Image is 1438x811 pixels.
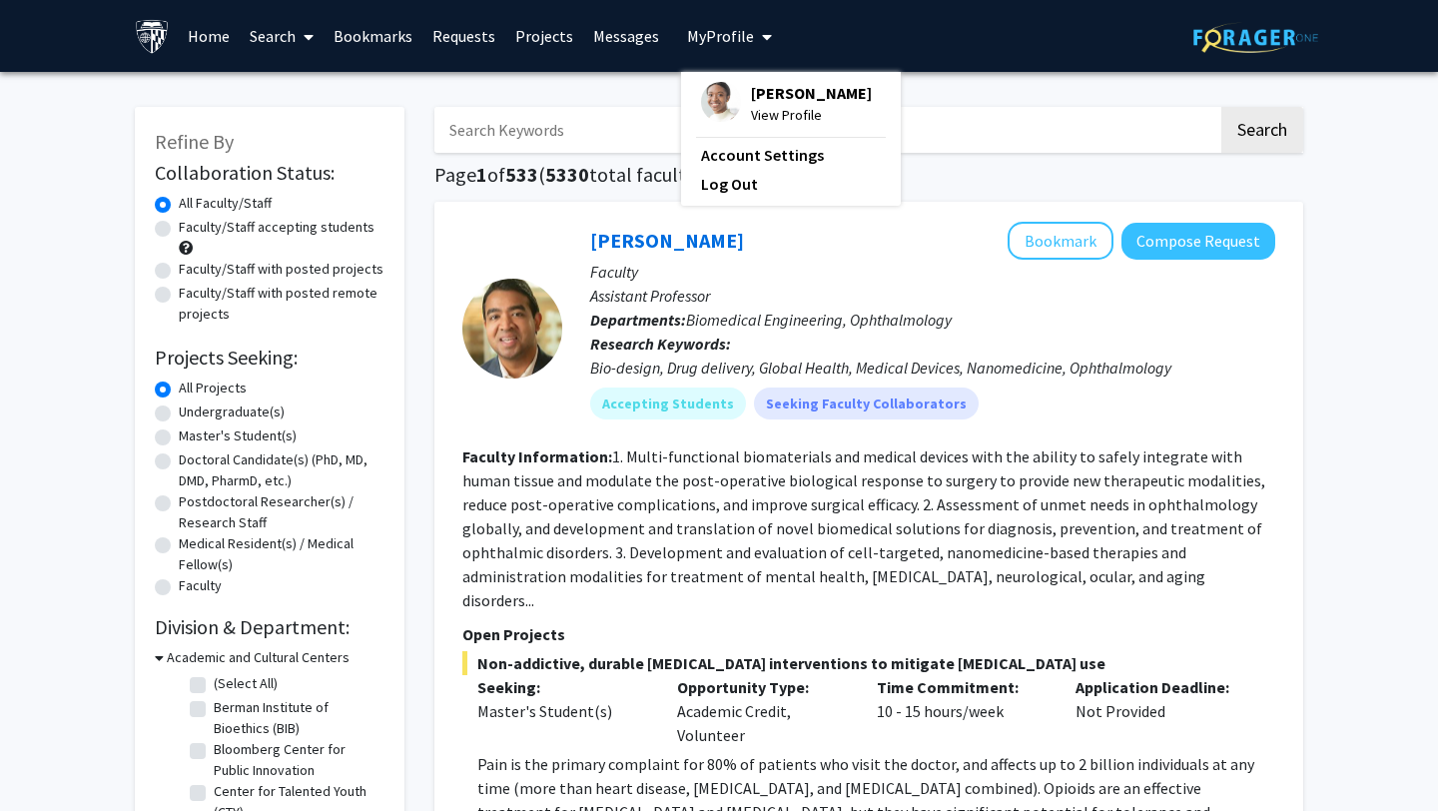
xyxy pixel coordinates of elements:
[179,378,247,399] label: All Projects
[590,356,1275,380] div: Bio-design, Drug delivery, Global Health, Medical Devices, Nanomedicine, Ophthalmology
[179,533,384,575] label: Medical Resident(s) / Medical Fellow(s)
[686,310,952,330] span: Biomedical Engineering, Ophthalmology
[754,388,979,419] mat-chip: Seeking Faculty Collaborators
[583,1,669,71] a: Messages
[155,161,384,185] h2: Collaboration Status:
[179,259,383,280] label: Faculty/Staff with posted projects
[590,260,1275,284] p: Faculty
[590,388,746,419] mat-chip: Accepting Students
[1121,223,1275,260] button: Compose Request to Kunal Parikh
[701,82,741,122] img: Profile Picture
[179,425,297,446] label: Master's Student(s)
[462,622,1275,646] p: Open Projects
[179,193,272,214] label: All Faculty/Staff
[155,615,384,639] h2: Division & Department:
[434,107,1218,153] input: Search Keywords
[545,162,589,187] span: 5330
[590,310,686,330] b: Departments:
[701,82,872,126] div: Profile Picture[PERSON_NAME]View Profile
[1193,22,1318,53] img: ForagerOne Logo
[477,699,647,723] div: Master's Student(s)
[677,675,847,699] p: Opportunity Type:
[462,446,612,466] b: Faculty Information:
[155,129,234,154] span: Refine By
[862,675,1062,747] div: 10 - 15 hours/week
[751,82,872,104] span: [PERSON_NAME]
[462,651,1275,675] span: Non-addictive, durable [MEDICAL_DATA] interventions to mitigate [MEDICAL_DATA] use
[1061,675,1260,747] div: Not Provided
[179,402,285,422] label: Undergraduate(s)
[434,163,1303,187] h1: Page of ( total faculty/staff results)
[167,647,350,668] h3: Academic and Cultural Centers
[701,143,881,167] a: Account Settings
[1221,107,1303,153] button: Search
[179,575,222,596] label: Faculty
[179,283,384,325] label: Faculty/Staff with posted remote projects
[701,172,881,196] a: Log Out
[505,1,583,71] a: Projects
[662,675,862,747] div: Academic Credit, Volunteer
[155,346,384,370] h2: Projects Seeking:
[590,228,744,253] a: [PERSON_NAME]
[214,673,278,694] label: (Select All)
[178,1,240,71] a: Home
[324,1,422,71] a: Bookmarks
[687,26,754,46] span: My Profile
[135,19,170,54] img: Johns Hopkins University Logo
[590,284,1275,308] p: Assistant Professor
[877,675,1047,699] p: Time Commitment:
[1008,222,1113,260] button: Add Kunal Parikh to Bookmarks
[15,721,85,796] iframe: Chat
[214,739,379,781] label: Bloomberg Center for Public Innovation
[1076,675,1245,699] p: Application Deadline:
[179,449,384,491] label: Doctoral Candidate(s) (PhD, MD, DMD, PharmD, etc.)
[751,104,872,126] span: View Profile
[214,697,379,739] label: Berman Institute of Bioethics (BIB)
[462,446,1265,610] fg-read-more: 1. Multi-functional biomaterials and medical devices with the ability to safely integrate with hu...
[240,1,324,71] a: Search
[590,334,731,354] b: Research Keywords:
[476,162,487,187] span: 1
[422,1,505,71] a: Requests
[505,162,538,187] span: 533
[179,491,384,533] label: Postdoctoral Researcher(s) / Research Staff
[477,675,647,699] p: Seeking:
[179,217,374,238] label: Faculty/Staff accepting students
